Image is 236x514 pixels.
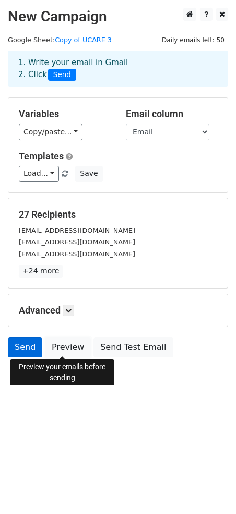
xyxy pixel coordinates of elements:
a: Copy of UCARE 3 [55,36,112,44]
a: Load... [19,166,59,182]
span: Daily emails left: 50 [158,34,228,46]
span: Send [48,69,76,81]
h5: Advanced [19,305,217,316]
div: 1. Write your email in Gmail 2. Click [10,57,226,81]
a: +24 more [19,265,63,278]
h2: New Campaign [8,8,228,26]
a: Send Test Email [93,337,173,357]
a: Preview [45,337,91,357]
small: [EMAIL_ADDRESS][DOMAIN_NAME] [19,250,135,258]
small: [EMAIL_ADDRESS][DOMAIN_NAME] [19,238,135,246]
small: [EMAIL_ADDRESS][DOMAIN_NAME] [19,227,135,234]
a: Templates [19,151,64,161]
iframe: Chat Widget [184,464,236,514]
a: Send [8,337,42,357]
small: Google Sheet: [8,36,112,44]
a: Daily emails left: 50 [158,36,228,44]
h5: 27 Recipients [19,209,217,220]
a: Copy/paste... [19,124,82,140]
button: Save [75,166,102,182]
h5: Variables [19,108,110,120]
div: Preview your emails before sending [10,359,114,385]
h5: Email column [126,108,217,120]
